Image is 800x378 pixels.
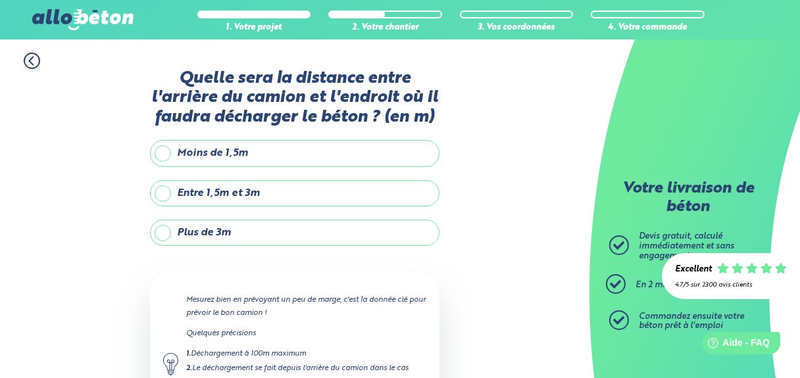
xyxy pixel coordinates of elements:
[150,69,439,127] label: Quelle sera la distance entre l'arrière du camion et l'endroit où il faudra décharger le béton ? ...
[591,23,705,33] div: 4. Votre commande
[186,347,426,361] div: Déchargement à 100m maximum
[32,9,134,30] img: allobéton
[683,327,786,364] iframe: Help widget launcher
[460,23,574,33] div: 3. Vos coordonnées
[328,23,442,33] div: 2. Votre chantier
[150,220,439,246] label: Plus de 3m
[186,293,426,319] p: Mesurez bien en prévoyant un peu de marge, c'est la donnée clé pour prévoir le bon camion !
[197,23,311,33] div: 1. Votre projet
[150,180,439,206] label: Entre 1,5m et 3m
[150,140,439,166] label: Moins de 1,5m
[186,350,191,358] strong: 1.
[186,327,426,340] p: Quelques précisions
[186,365,192,372] strong: 2.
